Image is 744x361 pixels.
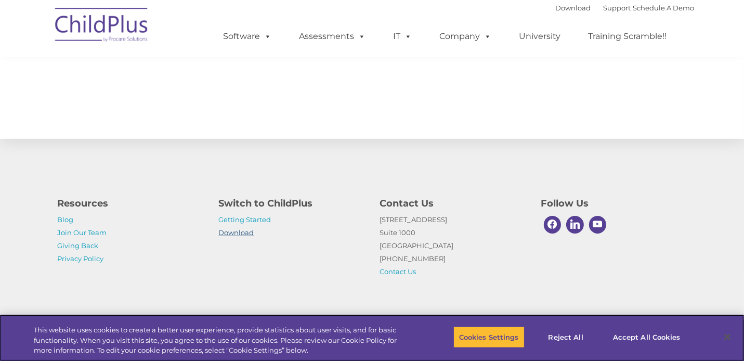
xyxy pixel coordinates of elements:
p: [STREET_ADDRESS] Suite 1000 [GEOGRAPHIC_DATA] [PHONE_NUMBER] [380,213,526,278]
h4: Switch to ChildPlus [219,196,364,211]
a: Getting Started [219,215,271,224]
a: Blog [58,215,74,224]
a: IT [383,26,423,47]
a: Download [219,228,254,237]
a: Download [556,4,591,12]
a: Facebook [541,213,564,236]
button: Reject All [533,326,598,348]
button: Cookies Settings [453,326,525,348]
a: University [509,26,571,47]
button: Close [716,326,739,349]
a: Contact Us [380,267,416,276]
img: ChildPlus by Procare Solutions [50,1,154,53]
h4: Resources [58,196,203,211]
a: Privacy Policy [58,254,104,263]
span: Phone number [145,111,189,119]
a: Company [429,26,502,47]
a: Schedule A Demo [633,4,695,12]
h4: Contact Us [380,196,526,211]
a: Support [604,4,631,12]
a: Training Scramble!! [578,26,677,47]
a: Youtube [586,213,609,236]
a: Assessments [289,26,376,47]
a: Linkedin [564,213,586,236]
h4: Follow Us [541,196,687,211]
a: Giving Back [58,241,99,250]
span: Last name [145,69,176,76]
button: Accept All Cookies [607,326,686,348]
a: Join Our Team [58,228,107,237]
a: Software [213,26,282,47]
div: This website uses cookies to create a better user experience, provide statistics about user visit... [34,325,409,356]
font: | [556,4,695,12]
